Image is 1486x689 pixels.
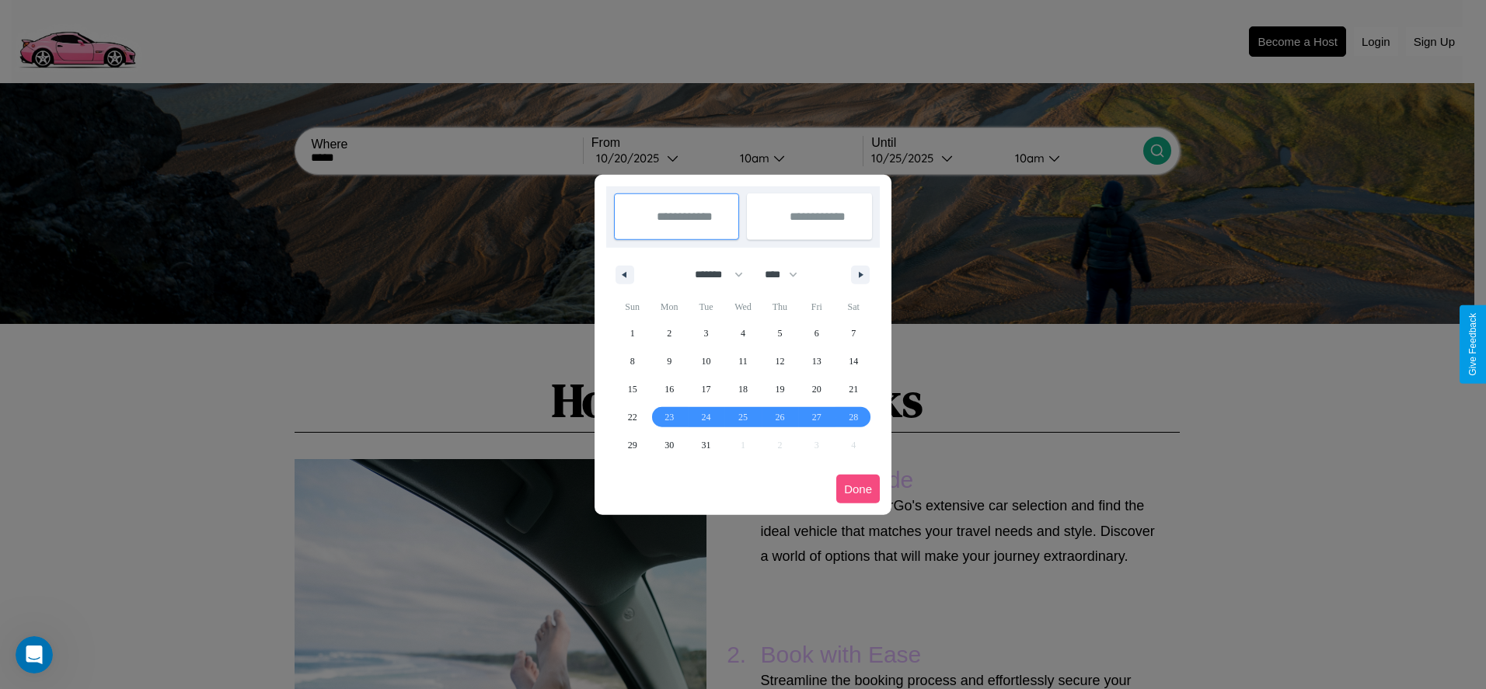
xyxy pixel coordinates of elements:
button: 25 [724,403,761,431]
button: 11 [724,347,761,375]
span: Sat [835,294,872,319]
span: 4 [741,319,745,347]
span: 8 [630,347,635,375]
span: Sun [614,294,651,319]
span: 21 [849,375,858,403]
button: 4 [724,319,761,347]
button: 13 [798,347,835,375]
button: 17 [688,375,724,403]
span: Wed [724,294,761,319]
span: 2 [667,319,671,347]
button: 5 [762,319,798,347]
span: Mon [651,294,687,319]
span: 14 [849,347,858,375]
span: 23 [665,403,674,431]
button: 24 [688,403,724,431]
span: 9 [667,347,671,375]
button: 16 [651,375,687,403]
button: 20 [798,375,835,403]
span: 22 [628,403,637,431]
button: 14 [835,347,872,375]
span: 25 [738,403,748,431]
span: 13 [812,347,821,375]
button: 29 [614,431,651,459]
span: 17 [702,375,711,403]
button: 7 [835,319,872,347]
span: 28 [849,403,858,431]
button: 18 [724,375,761,403]
span: Thu [762,294,798,319]
button: 21 [835,375,872,403]
span: 24 [702,403,711,431]
span: 15 [628,375,637,403]
button: 22 [614,403,651,431]
span: 19 [775,375,784,403]
span: 6 [815,319,819,347]
span: 7 [851,319,856,347]
span: 20 [812,375,821,403]
button: 28 [835,403,872,431]
button: Done [836,475,880,503]
button: 6 [798,319,835,347]
span: 26 [775,403,784,431]
button: 9 [651,347,687,375]
span: 30 [665,431,674,459]
span: 27 [812,403,821,431]
span: 16 [665,375,674,403]
button: 23 [651,403,687,431]
button: 27 [798,403,835,431]
div: Give Feedback [1467,313,1478,376]
button: 19 [762,375,798,403]
button: 26 [762,403,798,431]
span: 31 [702,431,711,459]
button: 30 [651,431,687,459]
button: 12 [762,347,798,375]
iframe: Intercom live chat [16,636,53,673]
span: 18 [738,375,748,403]
span: 3 [704,319,709,347]
button: 2 [651,319,687,347]
span: 1 [630,319,635,347]
span: 29 [628,431,637,459]
button: 3 [688,319,724,347]
span: 5 [777,319,782,347]
span: Tue [688,294,724,319]
button: 1 [614,319,651,347]
span: 12 [775,347,784,375]
button: 15 [614,375,651,403]
span: Fri [798,294,835,319]
button: 31 [688,431,724,459]
span: 11 [738,347,748,375]
span: 10 [702,347,711,375]
button: 10 [688,347,724,375]
button: 8 [614,347,651,375]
